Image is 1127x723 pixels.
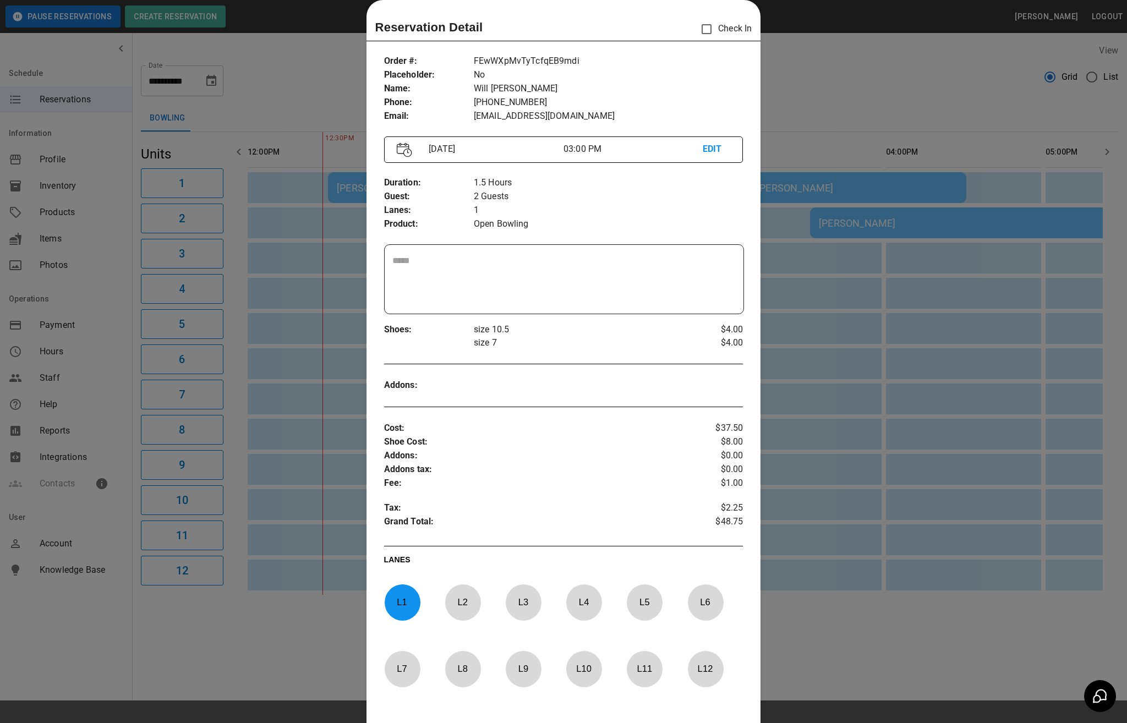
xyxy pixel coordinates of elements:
p: Name : [384,82,474,96]
p: L 5 [626,589,663,615]
p: EDIT [703,143,731,156]
img: Vector [397,143,412,157]
p: Addons tax : [384,463,683,476]
p: L 6 [687,589,724,615]
p: Grand Total : [384,515,683,532]
p: Tax : [384,501,683,515]
p: L 3 [505,589,541,615]
p: 1.5 Hours [474,176,743,190]
p: $2.25 [683,501,743,515]
p: $1.00 [683,476,743,490]
p: $48.75 [683,515,743,532]
p: Will [PERSON_NAME] [474,82,743,96]
p: size 7 [474,336,683,349]
p: LANES [384,554,743,569]
p: Email : [384,109,474,123]
p: L 7 [384,656,420,682]
p: L 11 [626,656,663,682]
p: [DATE] [424,143,563,156]
p: Placeholder : [384,68,474,82]
p: Shoe Cost : [384,435,683,449]
p: Phone : [384,96,474,109]
p: $0.00 [683,463,743,476]
p: Product : [384,217,474,231]
p: Check In [695,18,752,41]
p: $4.00 [683,336,743,349]
p: No [474,68,743,82]
p: [EMAIL_ADDRESS][DOMAIN_NAME] [474,109,743,123]
p: L 10 [566,656,602,682]
p: $0.00 [683,449,743,463]
p: Open Bowling [474,217,743,231]
p: L 2 [445,589,481,615]
p: Shoes : [384,323,474,337]
p: $8.00 [683,435,743,449]
p: size 10.5 [474,323,683,336]
p: $4.00 [683,323,743,336]
p: Reservation Detail [375,18,483,36]
p: Duration : [384,176,474,190]
p: Guest : [384,190,474,204]
p: Addons : [384,449,683,463]
p: L 9 [505,656,541,682]
p: L 1 [384,589,420,615]
p: L 12 [687,656,724,682]
p: Addons : [384,379,474,392]
p: Fee : [384,476,683,490]
p: Order # : [384,54,474,68]
p: Lanes : [384,204,474,217]
p: Cost : [384,421,683,435]
p: $37.50 [683,421,743,435]
p: 03:00 PM [563,143,703,156]
p: L 8 [445,656,481,682]
p: 1 [474,204,743,217]
p: 2 Guests [474,190,743,204]
p: FEwWXpMvTyTcfqEB9mdi [474,54,743,68]
p: L 4 [566,589,602,615]
p: [PHONE_NUMBER] [474,96,743,109]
